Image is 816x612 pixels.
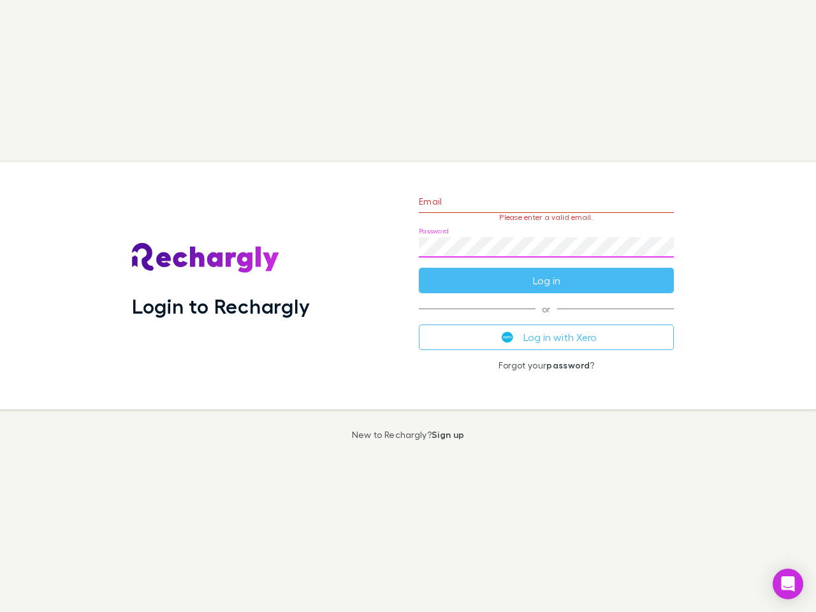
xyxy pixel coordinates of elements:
[419,268,674,293] button: Log in
[419,226,449,236] label: Password
[419,213,674,222] p: Please enter a valid email.
[502,331,513,343] img: Xero's logo
[352,430,465,440] p: New to Rechargly?
[132,243,280,273] img: Rechargly's Logo
[132,294,310,318] h1: Login to Rechargly
[432,429,464,440] a: Sign up
[419,324,674,350] button: Log in with Xero
[546,360,590,370] a: password
[419,360,674,370] p: Forgot your ?
[773,569,803,599] div: Open Intercom Messenger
